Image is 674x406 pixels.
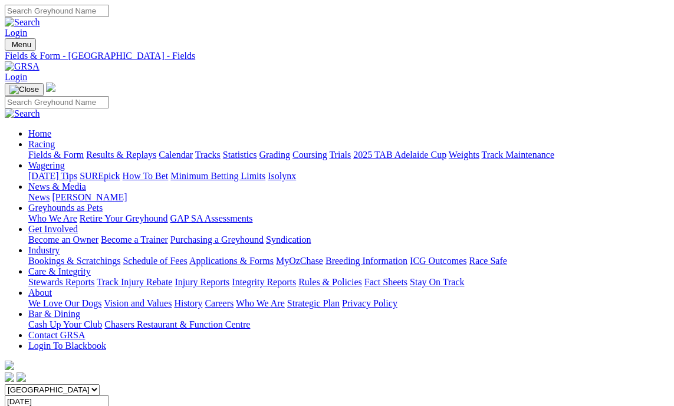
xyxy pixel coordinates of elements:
a: Fields & Form [28,150,84,160]
a: Chasers Restaurant & Function Centre [104,319,250,329]
a: Weights [449,150,479,160]
a: Stay On Track [410,277,464,287]
a: Home [28,128,51,138]
img: twitter.svg [17,372,26,382]
a: Trials [329,150,351,160]
a: Strategic Plan [287,298,340,308]
a: History [174,298,202,308]
span: Menu [12,40,31,49]
a: Become a Trainer [101,235,168,245]
img: GRSA [5,61,40,72]
a: Industry [28,245,60,255]
a: Track Injury Rebate [97,277,172,287]
a: Isolynx [268,171,296,181]
div: Get Involved [28,235,669,245]
div: About [28,298,669,309]
img: Close [9,85,39,94]
a: Racing [28,139,55,149]
a: Race Safe [469,256,507,266]
a: Stewards Reports [28,277,94,287]
div: Wagering [28,171,669,181]
img: Search [5,17,40,28]
a: Who We Are [236,298,285,308]
button: Toggle navigation [5,38,36,51]
a: Rules & Policies [298,277,362,287]
a: Applications & Forms [189,256,274,266]
a: Care & Integrity [28,266,91,276]
div: Racing [28,150,669,160]
a: Privacy Policy [342,298,397,308]
a: Become an Owner [28,235,98,245]
a: About [28,288,52,298]
a: Login [5,72,27,82]
a: Syndication [266,235,311,245]
a: Fact Sheets [364,277,407,287]
img: Search [5,108,40,119]
input: Search [5,96,109,108]
a: Track Maintenance [482,150,554,160]
a: MyOzChase [276,256,323,266]
a: Bar & Dining [28,309,80,319]
a: Coursing [292,150,327,160]
a: Contact GRSA [28,330,85,340]
input: Search [5,5,109,17]
a: ICG Outcomes [410,256,466,266]
div: Industry [28,256,669,266]
a: Bookings & Scratchings [28,256,120,266]
a: Cash Up Your Club [28,319,102,329]
a: Statistics [223,150,257,160]
a: Results & Replays [86,150,156,160]
a: Retire Your Greyhound [80,213,168,223]
div: Bar & Dining [28,319,669,330]
a: Integrity Reports [232,277,296,287]
a: Breeding Information [326,256,407,266]
img: facebook.svg [5,372,14,382]
img: logo-grsa-white.png [5,361,14,370]
a: Vision and Values [104,298,172,308]
a: Purchasing a Greyhound [170,235,264,245]
a: Calendar [159,150,193,160]
a: Greyhounds as Pets [28,203,103,213]
div: Greyhounds as Pets [28,213,669,224]
a: How To Bet [123,171,169,181]
a: News [28,192,50,202]
a: Injury Reports [175,277,229,287]
a: Minimum Betting Limits [170,171,265,181]
a: GAP SA Assessments [170,213,253,223]
a: Tracks [195,150,221,160]
a: Login [5,28,27,38]
a: Careers [205,298,234,308]
a: [DATE] Tips [28,171,77,181]
a: News & Media [28,181,86,192]
a: Grading [259,150,290,160]
a: Fields & Form - [GEOGRAPHIC_DATA] - Fields [5,51,669,61]
div: News & Media [28,192,669,203]
img: logo-grsa-white.png [46,82,55,92]
a: Get Involved [28,224,78,234]
a: Schedule of Fees [123,256,187,266]
button: Toggle navigation [5,83,44,96]
a: 2025 TAB Adelaide Cup [353,150,446,160]
a: We Love Our Dogs [28,298,101,308]
a: [PERSON_NAME] [52,192,127,202]
a: Login To Blackbook [28,341,106,351]
a: Wagering [28,160,65,170]
a: Who We Are [28,213,77,223]
a: SUREpick [80,171,120,181]
div: Care & Integrity [28,277,669,288]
